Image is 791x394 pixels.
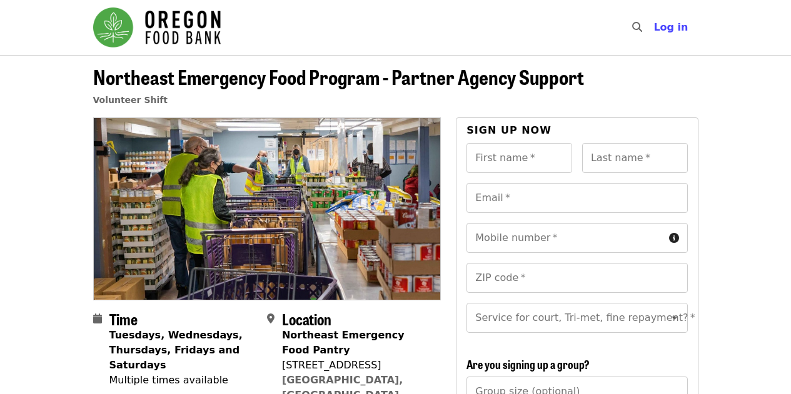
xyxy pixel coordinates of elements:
[466,356,590,372] span: Are you signing up a group?
[267,313,275,325] i: map-marker-alt icon
[643,15,698,40] button: Log in
[94,118,441,299] img: Northeast Emergency Food Program - Partner Agency Support organized by Oregon Food Bank
[653,21,688,33] span: Log in
[109,329,243,371] strong: Tuesdays, Wednesdays, Thursdays, Fridays and Saturdays
[466,124,552,136] span: Sign up now
[93,313,102,325] i: calendar icon
[466,223,663,253] input: Mobile number
[282,329,405,356] strong: Northeast Emergency Food Pantry
[466,263,687,293] input: ZIP code
[650,12,660,42] input: Search
[93,62,584,91] span: Northeast Emergency Food Program - Partner Agency Support
[669,232,679,244] i: circle-info icon
[466,143,572,173] input: First name
[282,358,431,373] div: [STREET_ADDRESS]
[93,7,221,47] img: Oregon Food Bank - Home
[666,309,683,327] button: Open
[582,143,688,173] input: Last name
[93,95,168,105] a: Volunteer Shift
[109,308,138,330] span: Time
[109,373,257,388] div: Multiple times available
[632,21,642,33] i: search icon
[466,183,687,213] input: Email
[282,308,331,330] span: Location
